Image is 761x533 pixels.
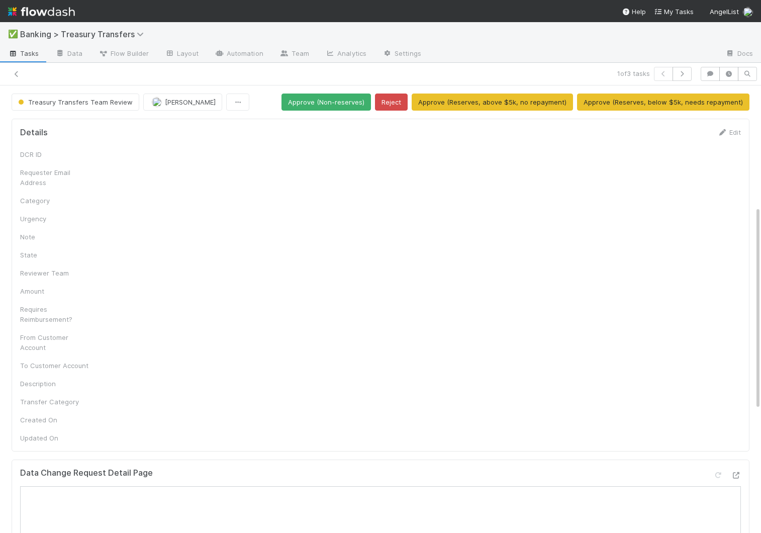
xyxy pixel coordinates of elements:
div: Amount [20,286,96,296]
h5: Data Change Request Detail Page [20,468,153,478]
span: Flow Builder [99,48,149,58]
div: State [20,250,96,260]
a: Layout [157,46,207,62]
span: ✅ [8,30,18,38]
div: DCR ID [20,149,96,159]
img: avatar_5d1523cf-d377-42ee-9d1c-1d238f0f126b.png [743,7,753,17]
span: Treasury Transfers Team Review [16,98,133,106]
span: Tasks [8,48,39,58]
div: Updated On [20,433,96,443]
a: Automation [207,46,271,62]
span: My Tasks [654,8,694,16]
button: [PERSON_NAME] [143,94,222,111]
a: Team [271,46,317,62]
img: logo-inverted-e16ddd16eac7371096b0.svg [8,3,75,20]
span: [PERSON_NAME] [165,98,216,106]
div: Category [20,196,96,206]
a: Flow Builder [90,46,157,62]
div: To Customer Account [20,361,96,371]
a: Analytics [317,46,374,62]
div: Help [622,7,646,17]
div: Note [20,232,96,242]
div: Urgency [20,214,96,224]
span: 1 of 3 tasks [617,68,650,78]
a: Settings [374,46,429,62]
div: Created On [20,415,96,425]
button: Treasury Transfers Team Review [12,94,139,111]
div: Transfer Category [20,397,96,407]
div: Requires Reimbursement? [20,304,96,324]
button: Approve (Reserves, below $5k, needs repayment) [577,94,749,111]
a: Docs [717,46,761,62]
span: Banking > Treasury Transfers [20,29,149,39]
div: Requester Email Address [20,167,96,188]
button: Approve (Non-reserves) [281,94,371,111]
button: Approve (Reserves, above $5k, no repayment) [412,94,573,111]
div: Reviewer Team [20,268,96,278]
a: Data [47,46,90,62]
div: Description [20,379,96,389]
h5: Details [20,128,48,138]
a: My Tasks [654,7,694,17]
span: AngelList [710,8,739,16]
img: avatar_c6c9a18c-a1dc-4048-8eac-219674057138.png [152,97,162,107]
a: Edit [717,128,741,136]
button: Reject [375,94,408,111]
div: From Customer Account [20,332,96,352]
